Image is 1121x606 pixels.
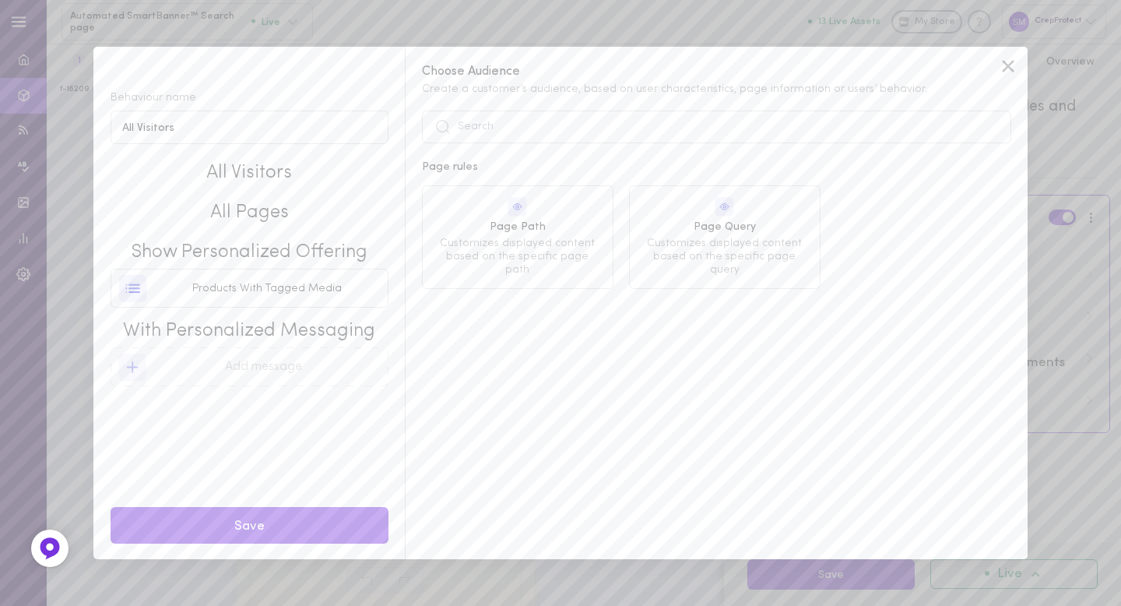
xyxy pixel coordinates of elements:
[111,111,388,144] input: Behaviour name
[111,319,388,345] span: With Personalized Messaging
[641,238,809,277] span: Customizes displayed content based on the specific page query
[111,160,388,187] span: All Visitors
[111,200,388,227] span: All Pages
[111,507,388,544] button: Save
[434,220,602,235] span: Page Path
[111,92,196,104] span: Behaviour name
[422,111,1011,143] input: Search
[192,281,342,297] span: Products With Tagged Media
[641,220,809,235] span: Page Query
[434,238,602,277] span: Customizes displayed content based on the specific page path
[38,537,61,560] img: Feedback Button
[111,347,388,386] button: Add message
[422,83,1011,97] span: Create a customer’s audience, based on user characteristics, page information or users’ behavior.
[508,197,527,217] img: ddd
[422,63,1011,80] span: Choose Audience
[715,197,734,217] img: ddd
[422,160,1028,175] span: Page rules
[111,240,388,266] span: Show Personalized Offering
